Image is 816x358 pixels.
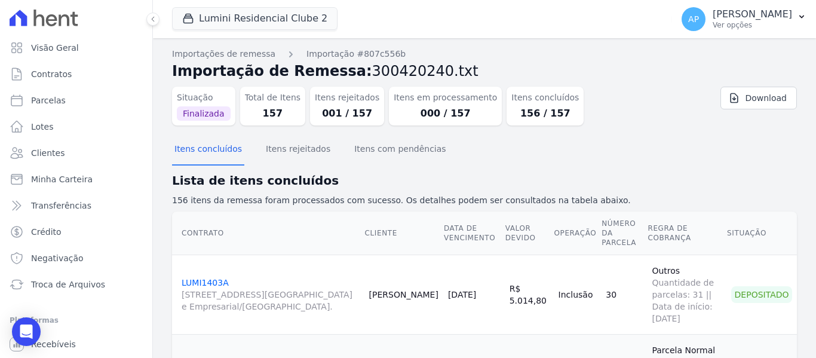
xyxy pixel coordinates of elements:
[172,212,364,255] th: Contrato
[364,212,443,255] th: Cliente
[554,255,602,334] td: Inclusão
[172,48,797,60] nav: Breadcrumb
[352,134,448,166] button: Itens com pendências
[713,20,792,30] p: Ver opções
[5,332,148,356] a: Recebíveis
[5,273,148,296] a: Troca de Arquivos
[31,147,65,159] span: Clientes
[172,134,244,166] button: Itens concluídos
[177,91,231,104] dt: Situação
[372,63,478,79] span: 300420240.txt
[5,246,148,270] a: Negativação
[245,91,301,104] dt: Total de Itens
[5,141,148,165] a: Clientes
[315,106,379,121] dd: 001 / 157
[505,255,554,334] td: R$ 5.014,80
[31,338,76,350] span: Recebíveis
[182,278,360,313] a: LUMI1403A[STREET_ADDRESS][GEOGRAPHIC_DATA] e Empresarial/[GEOGRAPHIC_DATA].
[672,2,816,36] button: AP [PERSON_NAME] Ver opções
[5,36,148,60] a: Visão Geral
[12,317,41,346] div: Open Intercom Messenger
[5,194,148,218] a: Transferências
[726,212,797,255] th: Situação
[5,220,148,244] a: Crédito
[601,255,647,334] td: 30
[5,115,148,139] a: Lotes
[505,212,554,255] th: Valor devido
[263,134,333,166] button: Itens rejeitados
[31,252,84,264] span: Negativação
[443,255,505,334] td: [DATE]
[31,68,72,80] span: Contratos
[172,7,338,30] button: Lumini Residencial Clube 2
[5,62,148,86] a: Contratos
[31,42,79,54] span: Visão Geral
[394,91,497,104] dt: Itens em processamento
[177,106,231,121] span: Finalizada
[511,106,579,121] dd: 156 / 157
[31,200,91,212] span: Transferências
[31,226,62,238] span: Crédito
[713,8,792,20] p: [PERSON_NAME]
[731,286,792,303] div: Depositado
[364,255,443,334] td: [PERSON_NAME]
[172,60,797,82] h2: Importação de Remessa:
[394,106,497,121] dd: 000 / 157
[31,94,66,106] span: Parcelas
[182,289,360,313] span: [STREET_ADDRESS][GEOGRAPHIC_DATA] e Empresarial/[GEOGRAPHIC_DATA].
[5,88,148,112] a: Parcelas
[511,91,579,104] dt: Itens concluídos
[245,106,301,121] dd: 157
[315,91,379,104] dt: Itens rejeitados
[601,212,647,255] th: Número da Parcela
[5,167,148,191] a: Minha Carteira
[688,15,699,23] span: AP
[172,172,797,189] h2: Lista de itens concluídos
[31,173,93,185] span: Minha Carteira
[10,313,143,328] div: Plataformas
[443,212,505,255] th: Data de Vencimento
[172,48,275,60] a: Importações de remessa
[554,212,602,255] th: Operação
[647,255,726,334] td: Outros
[31,121,54,133] span: Lotes
[306,48,406,60] a: Importação #807c556b
[652,277,722,325] span: Quantidade de parcelas: 31 || Data de início: [DATE]
[647,212,726,255] th: Regra de Cobrança
[172,194,797,207] p: 156 itens da remessa foram processados com sucesso. Os detalhes podem ser consultados na tabela a...
[31,279,105,290] span: Troca de Arquivos
[720,87,797,109] a: Download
